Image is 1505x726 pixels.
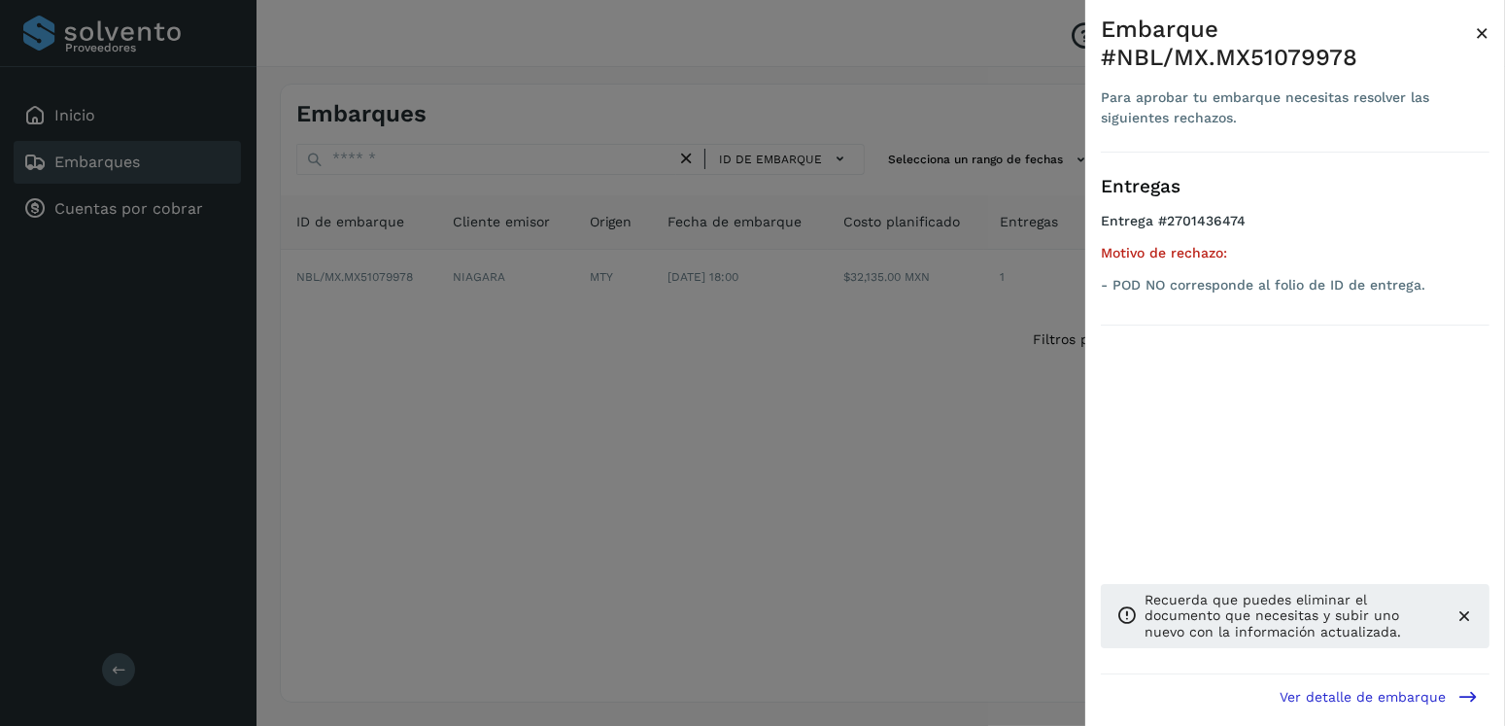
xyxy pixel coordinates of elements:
[1475,16,1489,51] button: Close
[1145,592,1439,640] p: Recuerda que puedes eliminar el documento que necesitas y subir uno nuevo con la información actu...
[1101,213,1489,245] h4: Entrega #2701436474
[1101,16,1475,72] div: Embarque #NBL/MX.MX51079978
[1475,19,1489,47] span: ×
[1101,277,1489,294] p: - POD NO corresponde al folio de ID de entrega.
[1101,245,1489,261] h5: Motivo de rechazo:
[1280,690,1446,704] span: Ver detalle de embarque
[1101,176,1489,198] h3: Entregas
[1268,674,1489,718] button: Ver detalle de embarque
[1101,87,1475,128] div: Para aprobar tu embarque necesitas resolver las siguientes rechazos.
